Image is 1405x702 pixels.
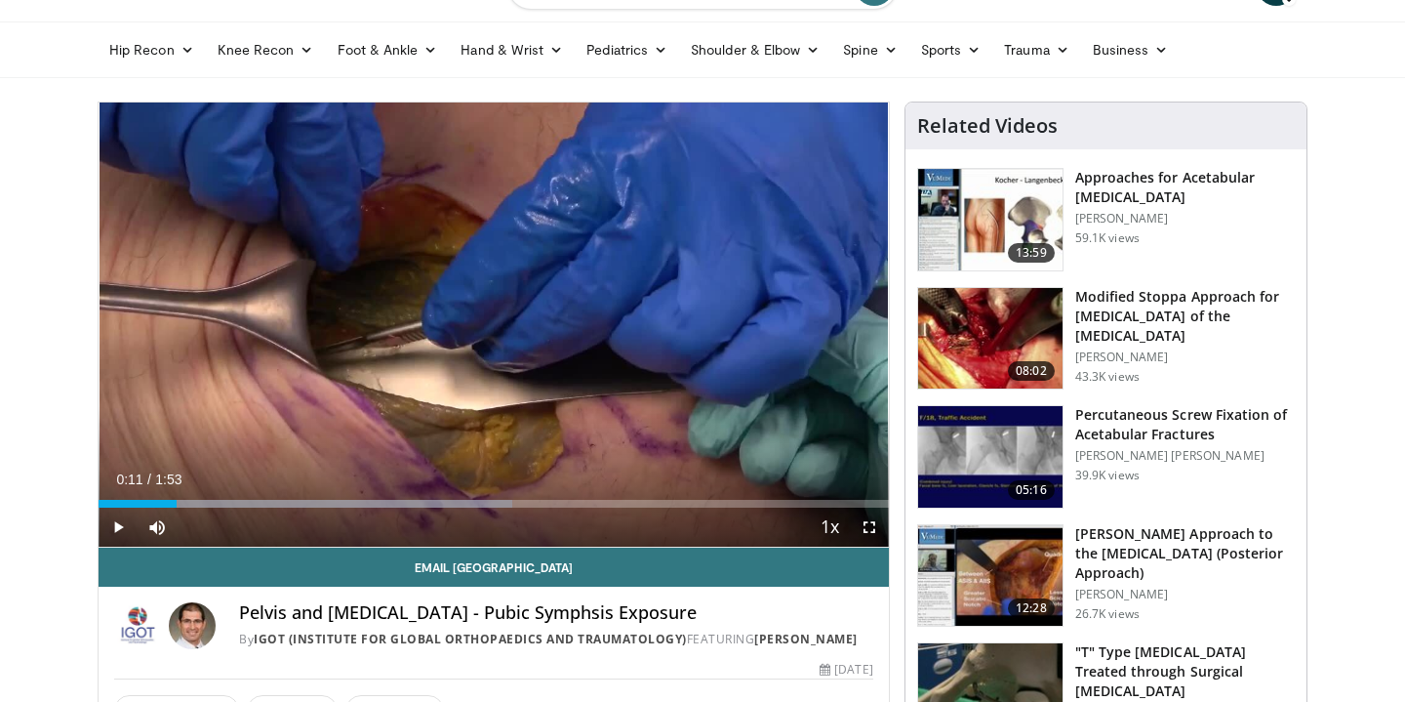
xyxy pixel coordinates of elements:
p: [PERSON_NAME] [1075,211,1295,227]
a: Foot & Ankle [326,30,450,69]
button: Play [99,508,138,547]
span: 13:59 [1008,243,1055,263]
span: 1:53 [155,472,181,487]
p: [PERSON_NAME] [1075,587,1295,602]
img: Avatar [169,602,216,649]
a: Spine [831,30,908,69]
p: [PERSON_NAME] [1075,350,1295,365]
p: 43.3K views [1075,369,1140,385]
button: Mute [138,508,177,547]
button: Fullscreen [850,508,889,547]
button: Playback Rate [811,508,850,547]
a: Trauma [992,30,1081,69]
a: Knee Recon [206,30,326,69]
span: 0:11 [116,472,142,487]
span: / [147,472,151,487]
a: 08:02 Modified Stoppa Approach for [MEDICAL_DATA] of the [MEDICAL_DATA] [PERSON_NAME] 43.3K views [917,287,1295,391]
a: Hand & Wrist [449,30,575,69]
p: 39.9K views [1075,468,1140,483]
span: 08:02 [1008,361,1055,381]
p: 26.7K views [1075,606,1140,622]
a: IGOT (Institute for Global Orthopaedics and Traumatology) [254,631,687,647]
span: 05:16 [1008,480,1055,500]
div: [DATE] [820,661,872,679]
h3: [PERSON_NAME] Approach to the [MEDICAL_DATA] (Posterior Approach) [1075,524,1295,583]
h4: Related Videos [917,114,1058,138]
div: Progress Bar [99,500,889,508]
p: [PERSON_NAME] [PERSON_NAME] [1075,448,1295,464]
p: 59.1K views [1075,230,1140,246]
h3: Approaches for Acetabular [MEDICAL_DATA] [1075,168,1295,207]
h3: Modified Stoppa Approach for [MEDICAL_DATA] of the [MEDICAL_DATA] [1075,287,1295,346]
img: 134112_0000_1.png.150x105_q85_crop-smart_upscale.jpg [918,406,1063,508]
a: Sports [909,30,993,69]
a: Shoulder & Elbow [679,30,831,69]
img: IGOT (Institute for Global Orthopaedics and Traumatology) [114,602,161,649]
a: 05:16 Percutaneous Screw Fixation of Acetabular Fractures [PERSON_NAME] [PERSON_NAME] 39.9K views [917,405,1295,509]
img: a7802dcb-a1f5-4745-8906-e9ce72290926.150x105_q85_crop-smart_upscale.jpg [918,525,1063,627]
div: By FEATURING [239,631,873,648]
img: f3295678-8bed-4037-ac70-87846832ee0b.150x105_q85_crop-smart_upscale.jpg [918,288,1063,390]
a: Email [GEOGRAPHIC_DATA] [99,548,889,587]
img: 289877_0000_1.png.150x105_q85_crop-smart_upscale.jpg [918,169,1063,270]
h3: Percutaneous Screw Fixation of Acetabular Fractures [1075,405,1295,444]
a: Hip Recon [98,30,206,69]
a: [PERSON_NAME] [754,631,858,647]
video-js: Video Player [99,103,889,548]
a: Business [1081,30,1181,69]
a: 13:59 Approaches for Acetabular [MEDICAL_DATA] [PERSON_NAME] 59.1K views [917,168,1295,271]
span: 12:28 [1008,599,1055,618]
h3: "T" Type [MEDICAL_DATA] Treated through Surgical [MEDICAL_DATA] [1075,642,1295,701]
a: 12:28 [PERSON_NAME] Approach to the [MEDICAL_DATA] (Posterior Approach) [PERSON_NAME] 26.7K views [917,524,1295,628]
a: Pediatrics [575,30,679,69]
h4: Pelvis and [MEDICAL_DATA] - Pubic Symphsis Exposure [239,602,873,624]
